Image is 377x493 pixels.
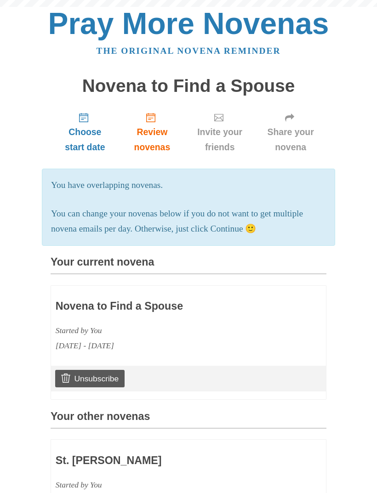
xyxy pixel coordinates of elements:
[56,455,268,467] h3: St. [PERSON_NAME]
[51,206,326,237] p: You can change your novenas below if you do not want to get multiple novena emails per day. Other...
[255,105,326,159] a: Share your novena
[51,105,120,159] a: Choose start date
[51,411,326,429] h3: Your other novenas
[97,46,281,56] a: The original novena reminder
[56,300,268,312] h3: Novena to Find a Spouse
[185,105,255,159] a: Invite your friends
[51,178,326,193] p: You have overlapping novenas.
[60,125,110,155] span: Choose start date
[129,125,176,155] span: Review novenas
[56,323,268,338] div: Started by You
[264,125,317,155] span: Share your novena
[55,370,125,387] a: Unsubscribe
[56,338,268,353] div: [DATE] - [DATE]
[51,76,326,96] h1: Novena to Find a Spouse
[51,256,326,274] h3: Your current novena
[48,6,329,40] a: Pray More Novenas
[194,125,246,155] span: Invite your friends
[120,105,185,159] a: Review novenas
[56,477,268,493] div: Started by You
